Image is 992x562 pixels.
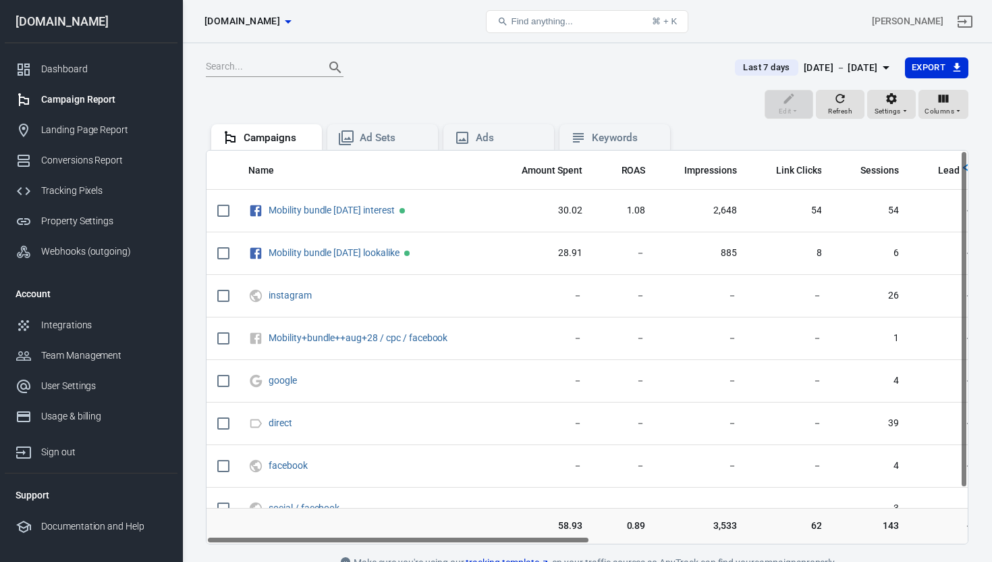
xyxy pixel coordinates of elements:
[872,14,943,28] div: Account id: Ghki4vdQ
[199,9,296,34] button: [DOMAIN_NAME]
[41,62,167,76] div: Dashboard
[269,503,339,513] a: social / facebook
[843,459,899,473] span: 4
[5,479,177,511] li: Support
[667,519,737,533] span: 3,533
[759,374,822,388] span: －
[5,115,177,145] a: Landing Page Report
[504,247,582,260] span: 28.91
[522,162,582,178] span: The estimated total amount of money you've spent on your campaign, ad set or ad during its schedule.
[41,349,167,363] div: Team Management
[206,151,968,544] div: scrollable content
[776,164,822,178] span: Link Clicks
[269,332,447,343] a: Mobility+bundle++aug+28 / cpc / facebook
[476,131,543,145] div: Ads
[404,251,410,256] span: Active
[759,289,822,303] span: －
[504,502,582,515] span: －
[759,459,822,473] span: －
[5,54,177,84] a: Dashboard
[360,131,427,145] div: Ad Sets
[504,459,582,473] span: －
[504,374,582,388] span: －
[269,460,308,471] a: facebook
[920,289,974,303] span: －
[759,502,822,515] span: －
[667,247,737,260] span: 885
[248,458,263,474] svg: UTM & Web Traffic
[759,332,822,345] span: －
[905,57,968,78] button: Export
[604,247,646,260] span: －
[604,417,646,430] span: －
[759,519,822,533] span: 62
[269,290,312,301] a: instagram
[667,374,737,388] span: －
[248,288,263,304] svg: UTM & Web Traffic
[604,459,646,473] span: －
[843,519,899,533] span: 143
[918,90,968,120] button: Columns
[248,245,263,261] svg: Facebook Ads
[41,445,167,459] div: Sign out
[269,461,310,470] span: facebook
[269,247,399,258] a: Mobility bundle [DATE] lookalike
[667,162,737,178] span: The number of times your ads were on screen.
[843,164,899,178] span: Sessions
[248,164,292,178] span: Name
[920,374,974,388] span: －
[759,162,822,178] span: The number of clicks on links within the ad that led to advertiser-specified destinations
[938,164,960,178] span: Lead
[667,459,737,473] span: －
[5,371,177,401] a: User Settings
[920,332,974,345] span: －
[860,164,899,178] span: Sessions
[248,501,263,517] svg: UTM & Web Traffic
[5,401,177,432] a: Usage & billing
[5,16,177,28] div: [DOMAIN_NAME]
[604,204,646,218] span: 1.08
[41,245,167,259] div: Webhooks (outgoing)
[41,184,167,198] div: Tracking Pixels
[269,503,341,513] span: social / facebook
[738,61,795,74] span: Last 7 days
[41,519,167,534] div: Documentation and Help
[486,10,688,33] button: Find anything...⌘ + K
[667,417,737,430] span: －
[804,59,878,76] div: [DATE] － [DATE]
[920,204,974,218] span: －
[204,13,280,30] span: thrivecart.com
[949,5,981,38] a: Sign out
[269,248,402,257] span: Mobility bundle aug 28 lookalike
[604,519,646,533] span: 0.89
[41,379,167,393] div: User Settings
[248,415,263,432] svg: Direct
[504,417,582,430] span: －
[5,176,177,206] a: Tracking Pixels
[41,409,167,424] div: Usage & billing
[522,164,582,178] span: Amount Spent
[920,417,974,430] span: －
[504,289,582,303] span: －
[667,502,737,515] span: －
[920,247,974,260] span: －
[41,214,167,228] div: Property Settings
[248,203,263,219] svg: Facebook Ads
[667,204,737,218] span: 2,648
[828,105,852,118] span: Refresh
[244,131,311,145] div: Campaigns
[604,374,646,388] span: －
[41,93,167,107] div: Campaign Report
[925,105,954,118] span: Columns
[867,90,916,120] button: Settings
[269,376,299,385] span: google
[504,519,582,533] span: 58.93
[269,333,449,342] span: Mobility+bundle++aug+28 / cpc / facebook
[206,59,314,76] input: Search...
[592,131,659,145] div: Keywords
[816,90,864,120] button: Refresh
[843,247,899,260] span: 6
[248,330,263,347] svg: Unknown Facebook
[920,519,974,533] span: －
[511,16,572,26] span: Find anything...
